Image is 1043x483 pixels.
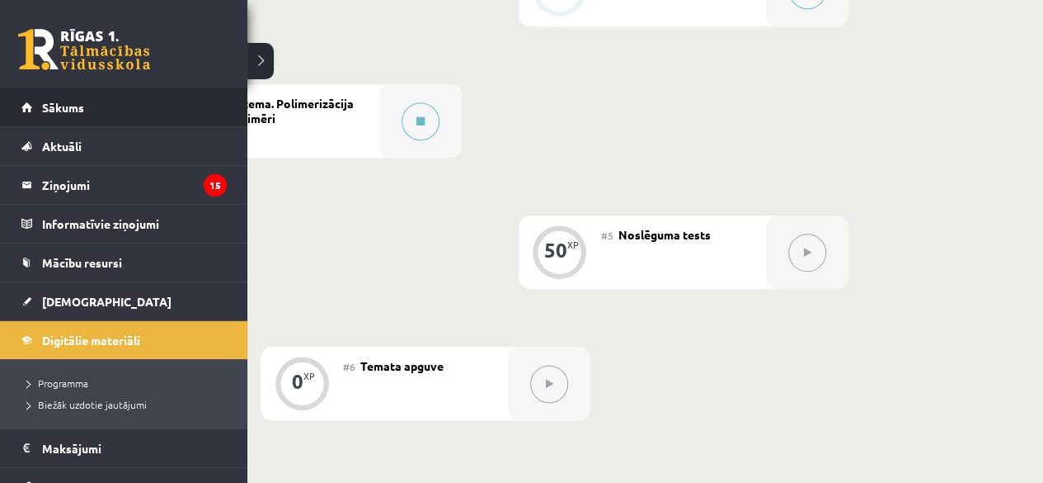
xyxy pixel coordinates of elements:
a: Informatīvie ziņojumi [21,205,227,243]
a: Rīgas 1. Tālmācības vidusskola [18,29,150,70]
a: Programma [21,376,231,391]
a: Aktuāli [21,127,227,165]
div: 0 [292,374,303,389]
span: 3. tema. Polimerizācija un polimēri [214,96,354,125]
div: 50 [544,243,567,258]
span: #5 [601,229,613,242]
a: Maksājumi [21,429,227,467]
a: Mācību resursi [21,244,227,282]
i: 15 [204,174,227,197]
span: Digitālie materiāli [42,333,140,348]
span: #6 [343,360,355,373]
span: Sākums [42,100,84,115]
span: Mācību resursi [42,255,122,270]
span: Noslēguma tests [618,227,711,242]
legend: Informatīvie ziņojumi [42,205,227,243]
a: Sākums [21,88,227,126]
div: XP [303,372,315,381]
span: Programma [21,376,88,390]
a: Ziņojumi15 [21,166,227,204]
legend: Maksājumi [42,429,227,467]
span: [DEMOGRAPHIC_DATA] [42,294,171,309]
span: Aktuāli [42,139,82,154]
span: Biežāk uzdotie jautājumi [21,398,147,411]
legend: Ziņojumi [42,166,227,204]
a: Biežāk uzdotie jautājumi [21,397,231,412]
div: XP [567,240,579,249]
span: Temata apguve [360,358,444,373]
a: Digitālie materiāli [21,321,227,359]
a: [DEMOGRAPHIC_DATA] [21,282,227,320]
